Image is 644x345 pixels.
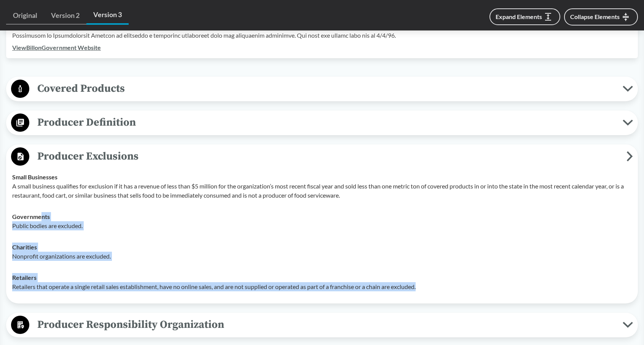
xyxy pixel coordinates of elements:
button: Collapse Elements [564,8,638,26]
p: Retailers that operate a single retail sales establishment, have no online sales, and are not sup... [12,282,632,291]
a: ViewBillonGovernment Website [12,44,101,51]
p: Public bodies are excluded. [12,221,632,230]
span: Covered Products [29,80,623,97]
p: A small business qualifies for exclusion if it has a revenue of less than $5 million for the orga... [12,182,632,200]
button: Producer Exclusions [9,147,635,166]
strong: Charities [12,243,37,251]
span: Producer Definition [29,114,623,131]
button: Covered Products [9,79,635,99]
button: Expand Elements [489,8,560,25]
span: Producer Responsibility Organization [29,316,623,333]
strong: Retailers [12,274,37,281]
p: Nonprofit organizations are excluded. [12,252,632,261]
a: Version 3 [86,6,129,25]
button: Producer Definition [9,113,635,133]
strong: Governments [12,213,50,220]
span: Producer Exclusions [29,148,626,165]
strong: Small Businesses [12,173,57,180]
a: Version 2 [44,7,86,24]
button: Producer Responsibility Organization [9,315,635,335]
a: Original [6,7,44,24]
